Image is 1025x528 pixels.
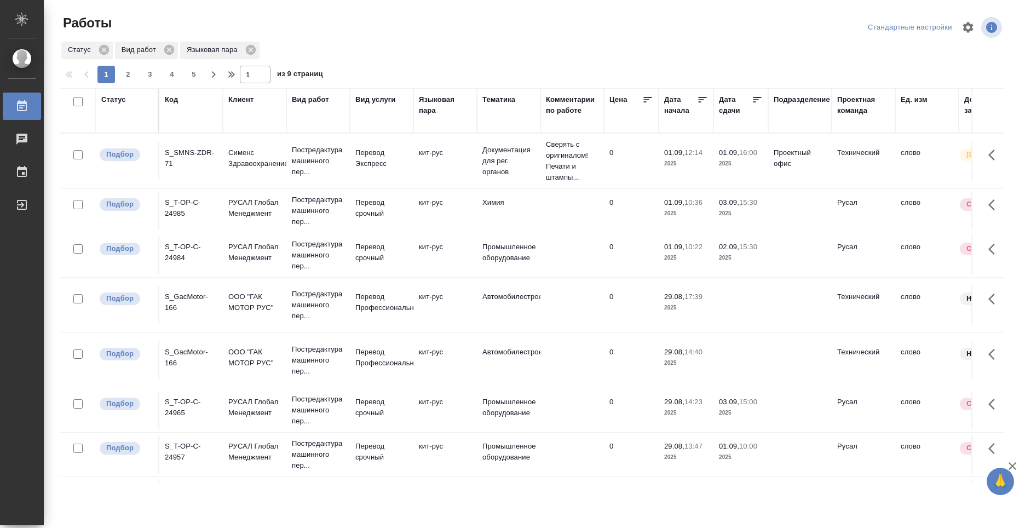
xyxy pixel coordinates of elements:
p: Подбор [106,149,134,160]
button: 4 [163,66,181,83]
p: Нормальный [966,348,1014,359]
div: Цена [609,94,627,105]
p: Перевод Профессиональный [355,347,408,369]
p: 14:23 [684,398,702,406]
div: split button [865,19,955,36]
div: S_SMNS-ZDR-71 [165,147,217,169]
button: Здесь прячутся важные кнопки [982,142,1008,168]
td: Русал [832,236,895,274]
p: Перевод срочный [355,242,408,263]
div: Статус [101,94,126,105]
td: кит-рус [413,341,477,380]
p: Подбор [106,443,134,454]
p: ООО "ГАК МОТОР РУС" [228,291,281,313]
td: кит-рус [413,435,477,474]
div: Проектная команда [837,94,890,116]
div: Вид услуги [355,94,396,105]
p: Постредактура машинного пер... [292,145,344,177]
div: Комментарии по работе [546,94,598,116]
p: Подбор [106,398,134,409]
p: 2025 [664,252,708,263]
p: 13:47 [684,442,702,450]
td: кит-рус [413,236,477,274]
p: Срочный [966,243,999,254]
td: слово [895,341,959,380]
p: Постредактура машинного пер... [292,289,344,322]
p: [DEMOGRAPHIC_DATA] [966,149,1021,160]
button: 5 [185,66,203,83]
td: Технический [832,142,895,180]
div: Статус [61,42,113,59]
p: Сименс Здравоохранение [228,147,281,169]
div: Дата сдачи [719,94,752,116]
td: Русал [832,480,895,518]
p: Постредактура машинного пер... [292,394,344,427]
p: Автомобилестроение [482,347,535,358]
p: Документация для рег. органов [482,145,535,177]
p: 2025 [719,452,763,463]
div: S_T-OP-C-24957 [165,441,217,463]
button: 3 [141,66,159,83]
td: слово [895,391,959,429]
p: 29.08, [664,348,684,356]
p: Языковая пара [187,44,241,55]
p: Перевод срочный [355,441,408,463]
p: 01.09, [664,148,684,157]
div: Языковая пара [419,94,471,116]
p: 01.09, [719,442,739,450]
p: Перевод Экспресс [355,147,408,169]
td: 0 [604,480,659,518]
div: S_T-OP-C-24985 [165,197,217,219]
td: 0 [604,435,659,474]
div: Вид работ [115,42,178,59]
div: Подразделение [774,94,830,105]
p: Подбор [106,293,134,304]
p: 15:00 [739,398,757,406]
p: 2025 [664,158,708,169]
td: Проектный офис [768,142,832,180]
p: Срочный [966,443,999,454]
p: Подбор [106,348,134,359]
div: Можно подбирать исполнителей [99,397,153,411]
p: 12:14 [684,148,702,157]
span: 3 [141,69,159,80]
button: Здесь прячутся важные кнопки [982,391,1008,417]
td: кит-рус [413,286,477,324]
td: кит-рус [413,391,477,429]
p: 2025 [719,252,763,263]
td: кит-рус [413,480,477,518]
div: Доп. статус заказа [964,94,1022,116]
div: Можно подбирать исполнителей [99,242,153,256]
p: Перевод срочный [355,197,408,219]
div: Можно подбирать исполнителей [99,347,153,361]
td: 0 [604,192,659,230]
td: 0 [604,341,659,380]
div: Ед. изм [901,94,928,105]
p: 02.09, [719,243,739,251]
p: 29.08, [664,292,684,301]
div: Клиент [228,94,254,105]
p: ООО "ГАК МОТОР РУС" [228,347,281,369]
p: РУСАЛ Глобал Менеджмент [228,397,281,418]
span: 4 [163,69,181,80]
td: кит-рус [413,142,477,180]
p: 2025 [664,302,708,313]
p: Статус [68,44,95,55]
p: РУСАЛ Глобал Менеджмент [228,441,281,463]
td: 0 [604,142,659,180]
td: кит-рус [413,192,477,230]
td: 0 [604,391,659,429]
button: 2 [119,66,137,83]
span: 2 [119,69,137,80]
p: Постредактура машинного пер... [292,438,344,471]
div: S_GacMotor-166 [165,347,217,369]
p: 17:39 [684,292,702,301]
p: 29.08, [664,442,684,450]
p: Перевод Профессиональный [355,291,408,313]
td: слово [895,236,959,274]
p: Подбор [106,243,134,254]
p: Промышленное оборудование [482,242,535,263]
p: 15:30 [739,198,757,206]
td: Технический [832,341,895,380]
button: Здесь прячутся важные кнопки [982,286,1008,312]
